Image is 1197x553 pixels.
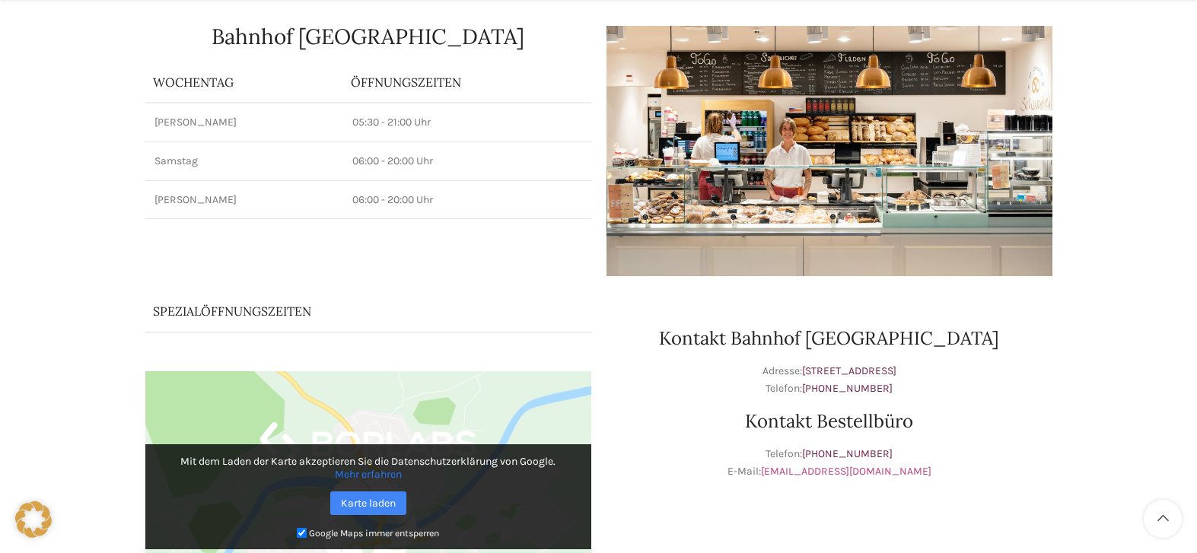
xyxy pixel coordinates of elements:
a: [STREET_ADDRESS] [802,364,896,377]
h2: Kontakt Bestellbüro [606,412,1052,431]
p: Adresse: Telefon: [606,363,1052,397]
p: 06:00 - 20:00 Uhr [352,154,582,169]
a: [EMAIL_ADDRESS][DOMAIN_NAME] [761,465,931,478]
p: [PERSON_NAME] [154,115,334,130]
p: ÖFFNUNGSZEITEN [351,74,584,91]
p: Telefon: E-Mail: [606,446,1052,480]
p: Mit dem Laden der Karte akzeptieren Sie die Datenschutzerklärung von Google. [156,455,581,481]
p: 06:00 - 20:00 Uhr [352,192,582,208]
h1: Bahnhof [GEOGRAPHIC_DATA] [145,26,591,47]
input: Google Maps immer entsperren [297,528,307,538]
p: Samstag [154,154,334,169]
small: Google Maps immer entsperren [309,528,439,539]
p: 05:30 - 21:00 Uhr [352,115,582,130]
a: [PHONE_NUMBER] [802,382,893,395]
a: Mehr erfahren [335,468,402,481]
p: Wochentag [153,74,336,91]
p: Spezialöffnungszeiten [153,303,541,319]
h2: Kontakt Bahnhof [GEOGRAPHIC_DATA] [606,329,1052,348]
p: [PERSON_NAME] [154,192,334,208]
a: Karte laden [330,491,406,515]
a: [PHONE_NUMBER] [802,447,893,460]
a: Scroll to top button [1144,500,1182,538]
